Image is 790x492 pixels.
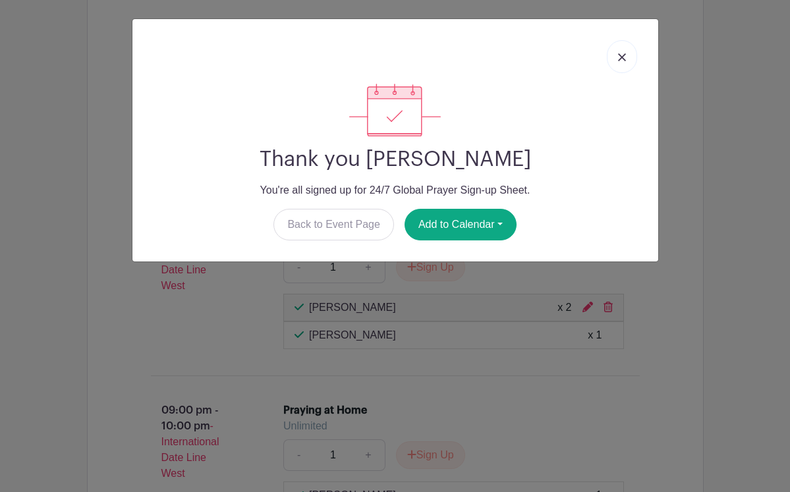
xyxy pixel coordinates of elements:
img: close_button-5f87c8562297e5c2d7936805f587ecaba9071eb48480494691a3f1689db116b3.svg [618,53,626,61]
img: signup_complete-c468d5dda3e2740ee63a24cb0ba0d3ce5d8a4ecd24259e683200fb1569d990c8.svg [349,84,440,136]
button: Add to Calendar [405,209,517,240]
a: Back to Event Page [273,209,394,240]
h2: Thank you [PERSON_NAME] [143,147,648,172]
p: You're all signed up for 24/7 Global Prayer Sign-up Sheet. [143,182,648,198]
